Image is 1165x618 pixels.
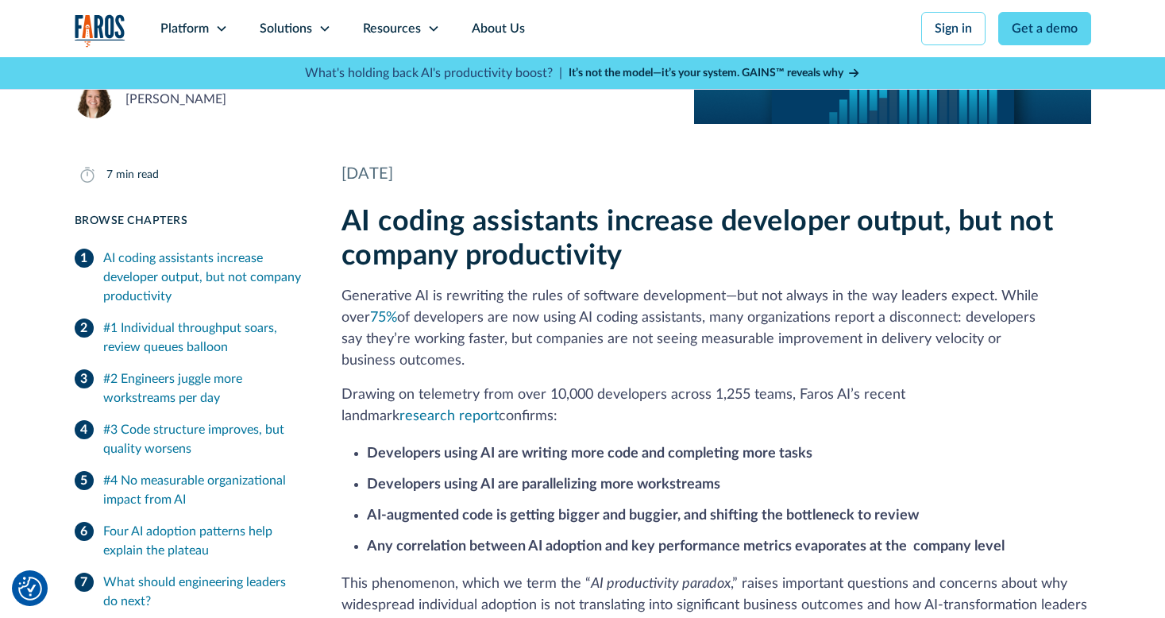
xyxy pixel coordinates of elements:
[106,167,113,183] div: 7
[341,384,1091,427] p: Drawing on telemetry from over 10,000 developers across 1,255 teams, Faros AI’s recent landmark c...
[341,205,1091,273] h2: AI coding assistants increase developer output, but not company productivity
[103,522,303,560] div: Four AI adoption patterns help explain the plateau
[18,577,42,601] button: Cookie Settings
[305,64,562,83] p: What's holding back AI's productivity boost? |
[103,369,303,407] div: #2 Engineers juggle more workstreams per day
[75,516,303,566] a: Four AI adoption patterns help explain the plateau
[75,213,303,230] div: Browse Chapters
[399,409,499,423] a: research report
[367,446,812,461] strong: Developers using AI are writing more code and completing more tasks
[103,573,303,611] div: What should engineering leaders do next?
[103,420,303,458] div: #3 Code structure improves, but quality worsens
[569,68,843,79] strong: It’s not the model—it’s your system. GAINS™ reveals why
[260,19,312,38] div: Solutions
[75,14,125,47] img: Logo of the analytics and reporting company Faros.
[103,319,303,357] div: #1 Individual throughput soars, review queues balloon
[103,471,303,509] div: #4 No measurable organizational impact from AI
[370,311,397,325] a: 75%
[367,508,919,523] strong: AI-augmented code is getting bigger and buggier, and shifting the bottleneck to review
[367,539,1005,554] strong: Any correlation between AI adoption and key performance metrics evaporates at the company level
[998,12,1091,45] a: Get a demo
[75,80,113,118] img: Neely Dunlap
[75,312,303,363] a: #1 Individual throughput soars, review queues balloon
[75,566,303,617] a: What should engineering leaders do next?
[75,414,303,465] a: #3 Code structure improves, but quality worsens
[160,19,209,38] div: Platform
[591,577,731,591] em: AI productivity paradox
[341,162,1091,186] div: [DATE]
[921,12,986,45] a: Sign in
[75,465,303,516] a: #4 No measurable organizational impact from AI
[367,477,720,492] strong: Developers using AI are parallelizing more workstreams
[75,14,125,47] a: home
[125,90,226,109] div: [PERSON_NAME]
[18,577,42,601] img: Revisit consent button
[341,286,1091,372] p: Generative AI is rewriting the rules of software development—but not always in the way leaders ex...
[75,242,303,312] a: AI coding assistants increase developer output, but not company productivity
[116,167,159,183] div: min read
[75,363,303,414] a: #2 Engineers juggle more workstreams per day
[569,65,861,82] a: It’s not the model—it’s your system. GAINS™ reveals why
[103,249,303,306] div: AI coding assistants increase developer output, but not company productivity
[363,19,421,38] div: Resources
